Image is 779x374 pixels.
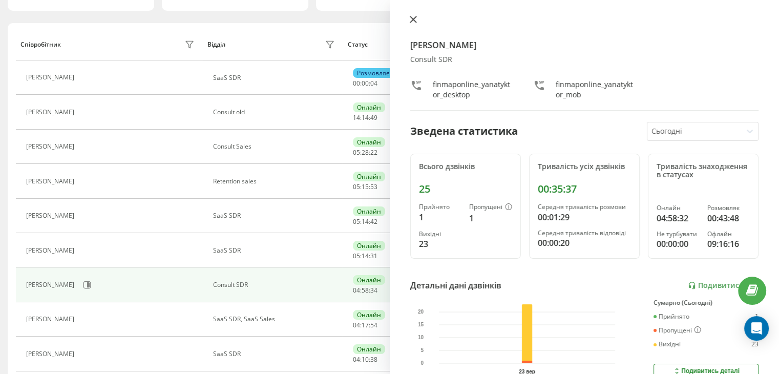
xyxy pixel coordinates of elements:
[433,79,513,100] div: finmaponline_yanatyktor_desktop
[657,238,699,250] div: 00:00:00
[26,316,77,323] div: [PERSON_NAME]
[654,326,701,335] div: Пропущені
[362,252,369,260] span: 14
[362,217,369,226] span: 14
[26,212,77,219] div: [PERSON_NAME]
[410,55,759,64] div: Consult SDR
[419,231,461,238] div: Вихідні
[657,231,699,238] div: Не турбувати
[688,281,759,290] a: Подивитись звіт
[353,355,360,364] span: 04
[353,68,393,78] div: Розмовляє
[418,335,424,340] text: 10
[353,206,385,216] div: Онлайн
[353,356,377,363] div: : :
[420,347,424,353] text: 5
[353,182,360,191] span: 05
[353,172,385,181] div: Онлайн
[469,212,512,224] div: 1
[410,279,501,292] div: Детальні дані дзвінків
[26,74,77,81] div: [PERSON_NAME]
[353,80,377,87] div: : :
[353,322,377,329] div: : :
[213,350,338,358] div: SaaS SDR
[353,310,385,320] div: Онлайн
[26,350,77,358] div: [PERSON_NAME]
[538,230,631,237] div: Середня тривалість відповіді
[654,313,689,320] div: Прийнято
[353,252,360,260] span: 05
[362,148,369,157] span: 28
[213,281,338,288] div: Consult SDR
[419,183,512,195] div: 25
[370,148,377,157] span: 22
[207,41,225,48] div: Відділ
[418,322,424,327] text: 15
[538,237,631,249] div: 00:00:20
[26,109,77,116] div: [PERSON_NAME]
[353,114,377,121] div: : :
[654,341,681,348] div: Вихідні
[353,344,385,354] div: Онлайн
[755,313,759,320] div: 1
[213,316,338,323] div: SaaS SDR, SaaS Sales
[654,299,759,306] div: Сумарно (Сьогодні)
[213,247,338,254] div: SaaS SDR
[26,247,77,254] div: [PERSON_NAME]
[370,182,377,191] span: 53
[353,149,377,156] div: : :
[353,287,377,294] div: : :
[370,217,377,226] span: 42
[370,355,377,364] span: 38
[348,41,368,48] div: Статус
[353,148,360,157] span: 05
[707,231,750,238] div: Офлайн
[26,178,77,185] div: [PERSON_NAME]
[353,102,385,112] div: Онлайн
[538,183,631,195] div: 00:35:37
[26,281,77,288] div: [PERSON_NAME]
[538,203,631,211] div: Середня тривалість розмови
[370,286,377,295] span: 34
[362,355,369,364] span: 10
[353,253,377,260] div: : :
[707,204,750,212] div: Розмовляє
[353,137,385,147] div: Онлайн
[420,360,424,366] text: 0
[419,238,461,250] div: 23
[213,74,338,81] div: SaaS SDR
[469,203,512,212] div: Пропущені
[370,113,377,122] span: 49
[419,211,461,223] div: 1
[353,286,360,295] span: 04
[353,113,360,122] span: 14
[213,212,338,219] div: SaaS SDR
[657,204,699,212] div: Онлайн
[353,183,377,191] div: : :
[362,286,369,295] span: 58
[707,238,750,250] div: 09:16:16
[657,162,750,180] div: Тривалість знаходження в статусах
[410,123,518,139] div: Зведена статистика
[362,321,369,329] span: 17
[419,203,461,211] div: Прийнято
[353,217,360,226] span: 05
[353,218,377,225] div: : :
[362,113,369,122] span: 14
[362,182,369,191] span: 15
[353,241,385,251] div: Онлайн
[362,79,369,88] span: 00
[213,143,338,150] div: Consult Sales
[657,212,699,224] div: 04:58:32
[26,143,77,150] div: [PERSON_NAME]
[370,252,377,260] span: 31
[751,341,759,348] div: 23
[370,321,377,329] span: 54
[213,178,338,185] div: Retention sales
[419,162,512,171] div: Всього дзвінків
[353,79,360,88] span: 00
[370,79,377,88] span: 04
[353,275,385,285] div: Онлайн
[538,211,631,223] div: 00:01:29
[410,39,759,51] h4: [PERSON_NAME]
